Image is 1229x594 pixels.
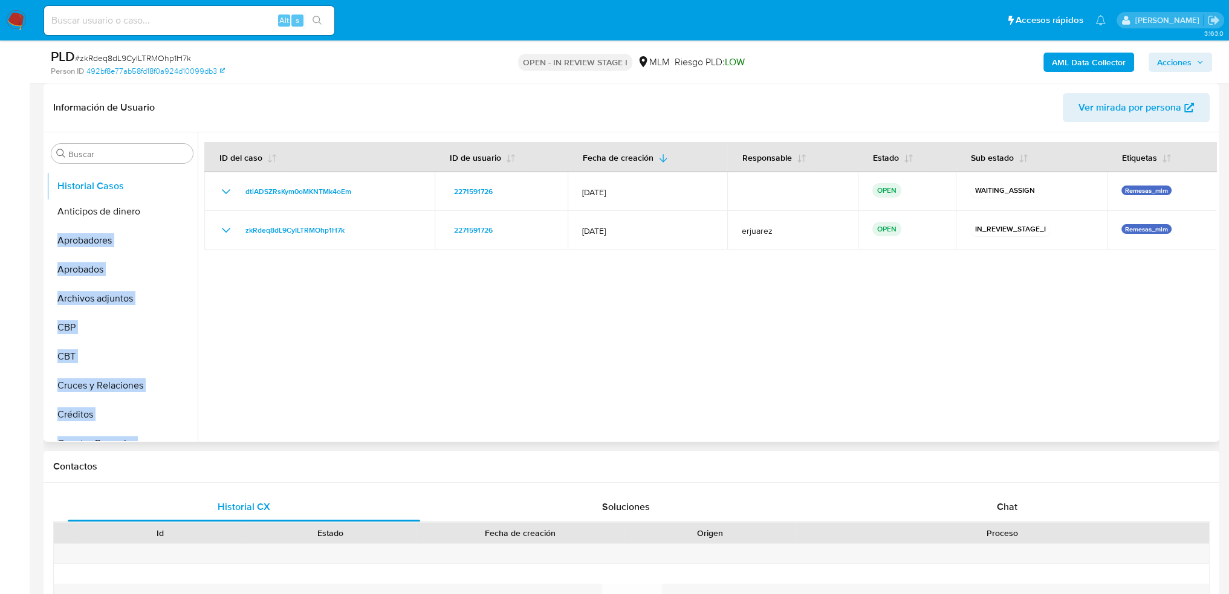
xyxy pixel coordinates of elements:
[675,56,745,69] span: Riesgo PLD:
[1078,93,1181,122] span: Ver mirada por persona
[602,500,649,514] span: Soluciones
[56,149,66,158] button: Buscar
[51,66,84,77] b: Person ID
[296,15,299,26] span: s
[1204,28,1223,38] span: 3.163.0
[53,460,1210,473] h1: Contactos
[47,226,198,255] button: Aprobadores
[633,527,786,539] div: Origen
[997,500,1017,514] span: Chat
[44,13,334,28] input: Buscar usuario o caso...
[803,527,1201,539] div: Proceso
[47,342,198,371] button: CBT
[83,527,237,539] div: Id
[1149,53,1212,72] button: Acciones
[47,197,198,226] button: Anticipos de dinero
[424,527,616,539] div: Fecha de creación
[518,54,632,71] p: OPEN - IN REVIEW STAGE I
[86,66,225,77] a: 492bf8e77ab58fd18f0a924d10099db3
[47,371,198,400] button: Cruces y Relaciones
[1043,53,1134,72] button: AML Data Collector
[1063,93,1210,122] button: Ver mirada por persona
[1052,53,1126,72] b: AML Data Collector
[47,429,198,458] button: Cuentas Bancarias
[51,47,75,66] b: PLD
[1157,53,1192,72] span: Acciones
[47,255,198,284] button: Aprobados
[254,527,407,539] div: Estado
[1016,14,1083,27] span: Accesos rápidos
[47,284,198,313] button: Archivos adjuntos
[53,102,155,114] h1: Información de Usuario
[637,56,670,69] div: MLM
[47,313,198,342] button: CBP
[1095,15,1106,25] a: Notificaciones
[305,12,329,29] button: search-icon
[47,400,198,429] button: Créditos
[1135,15,1203,26] p: erika.juarez@mercadolibre.com.mx
[279,15,289,26] span: Alt
[75,52,191,64] span: # zkRdeq8dL9CyILTRMOhp1H7k
[68,149,188,160] input: Buscar
[1207,14,1220,27] a: Salir
[218,500,270,514] span: Historial CX
[725,55,745,69] span: LOW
